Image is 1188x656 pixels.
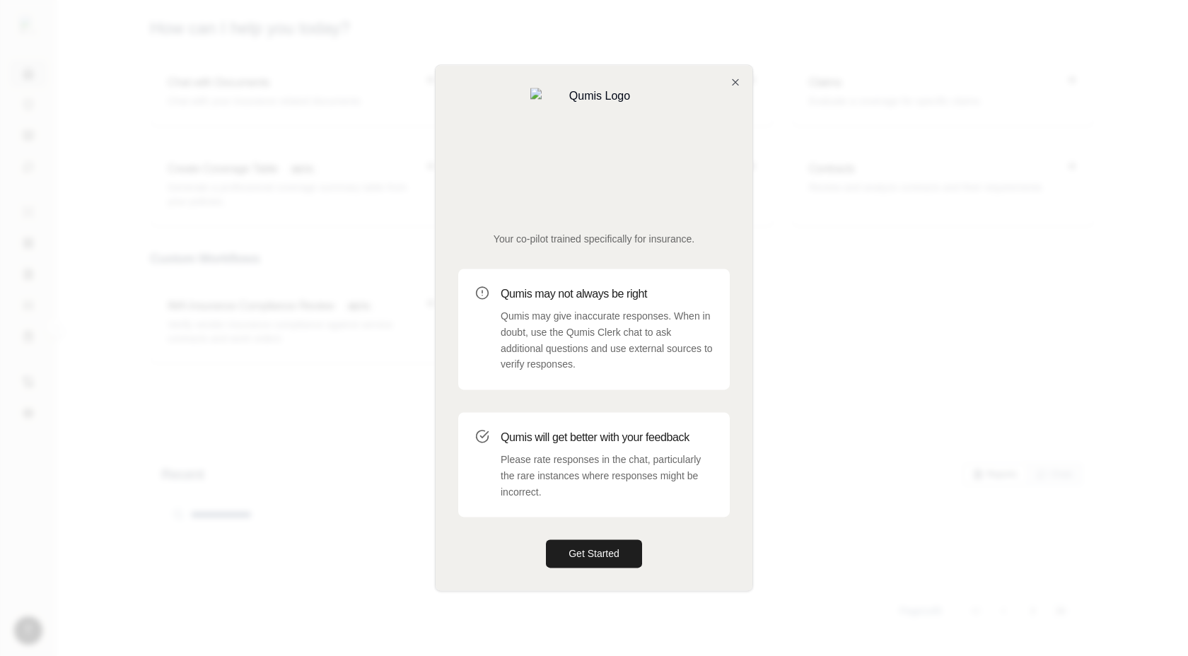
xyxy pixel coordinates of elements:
[458,232,730,246] p: Your co-pilot trained specifically for insurance.
[530,88,658,215] img: Qumis Logo
[501,452,713,500] p: Please rate responses in the chat, particularly the rare instances where responses might be incor...
[501,286,713,303] h3: Qumis may not always be right
[501,308,713,373] p: Qumis may give inaccurate responses. When in doubt, use the Qumis Clerk chat to ask additional qu...
[546,540,642,568] button: Get Started
[501,429,713,446] h3: Qumis will get better with your feedback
